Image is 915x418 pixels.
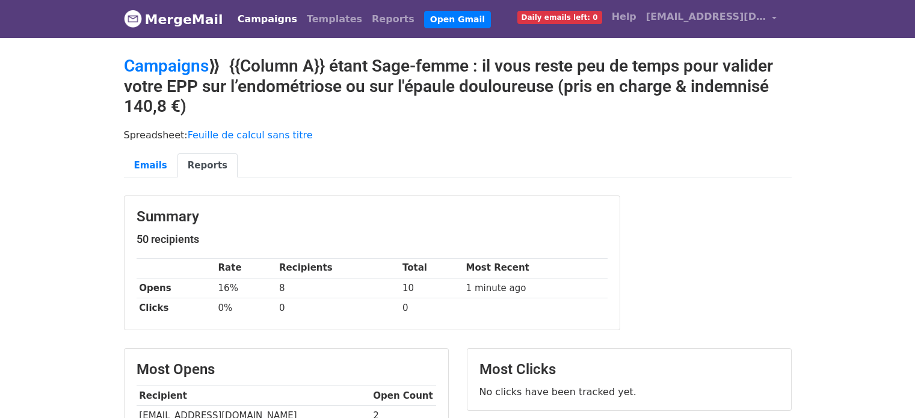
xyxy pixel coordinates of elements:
a: Help [607,5,641,29]
iframe: Chat Widget [855,360,915,418]
td: 8 [276,278,399,298]
h3: Most Clicks [479,361,779,378]
a: Campaigns [124,56,209,76]
td: 0 [276,298,399,318]
a: Emails [124,153,177,178]
a: Reports [367,7,419,31]
th: Total [399,258,463,278]
a: Daily emails left: 0 [513,5,607,29]
th: Recipient [137,386,371,405]
td: 1 minute ago [463,278,608,298]
td: 10 [399,278,463,298]
a: Reports [177,153,238,178]
span: Daily emails left: 0 [517,11,602,24]
a: Feuille de calcul sans titre [188,129,313,141]
h3: Summary [137,208,608,226]
span: [EMAIL_ADDRESS][DOMAIN_NAME] [646,10,766,24]
a: Templates [302,7,367,31]
h5: 50 recipients [137,233,608,246]
p: Spreadsheet: [124,129,792,141]
a: MergeMail [124,7,223,32]
a: Open Gmail [424,11,491,28]
th: Rate [215,258,277,278]
th: Open Count [371,386,436,405]
td: 16% [215,278,277,298]
th: Clicks [137,298,215,318]
td: 0% [215,298,277,318]
td: 0 [399,298,463,318]
img: MergeMail logo [124,10,142,28]
th: Opens [137,278,215,298]
h2: ⟫ {{Column A}} étant Sage-femme : il vous reste peu de temps pour valider votre EPP sur l’endomét... [124,56,792,117]
a: [EMAIL_ADDRESS][DOMAIN_NAME] [641,5,782,33]
th: Most Recent [463,258,608,278]
p: No clicks have been tracked yet. [479,386,779,398]
div: Widget de chat [855,360,915,418]
th: Recipients [276,258,399,278]
a: Campaigns [233,7,302,31]
h3: Most Opens [137,361,436,378]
